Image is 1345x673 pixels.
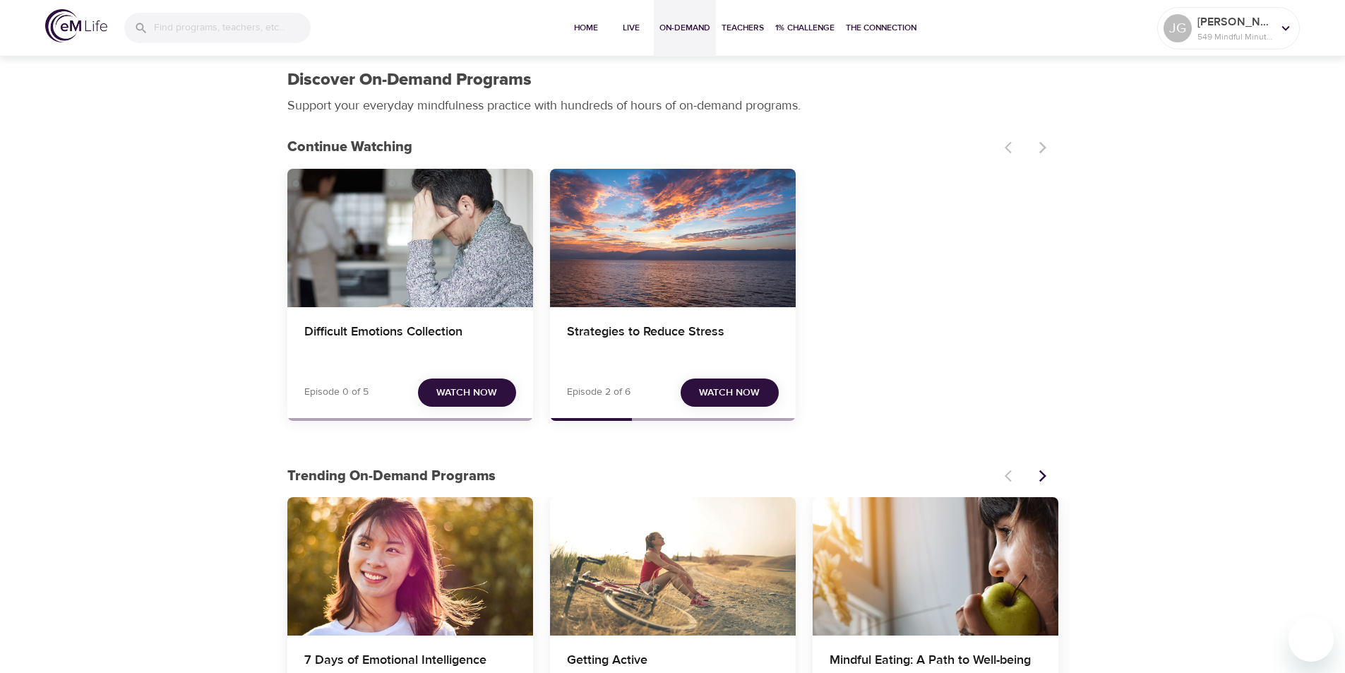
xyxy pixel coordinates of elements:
[1289,617,1334,662] iframe: Button to launch messaging window
[681,379,779,407] button: Watch Now
[1197,13,1272,30] p: [PERSON_NAME]
[813,497,1058,636] button: Mindful Eating: A Path to Well-being
[304,324,516,358] h4: Difficult Emotions Collection
[699,384,760,402] span: Watch Now
[567,324,779,358] h4: Strategies to Reduce Stress
[569,20,603,35] span: Home
[154,13,311,43] input: Find programs, teachers, etc...
[287,465,996,487] p: Trending On-Demand Programs
[304,385,369,400] p: Episode 0 of 5
[1027,460,1058,492] button: Next items
[45,9,107,42] img: logo
[287,139,996,155] h3: Continue Watching
[846,20,916,35] span: The Connection
[722,20,764,35] span: Teachers
[567,385,630,400] p: Episode 2 of 6
[1197,30,1272,43] p: 549 Mindful Minutes
[659,20,710,35] span: On-Demand
[287,96,817,115] p: Support your everyday mindfulness practice with hundreds of hours of on-demand programs.
[550,497,796,636] button: Getting Active
[614,20,648,35] span: Live
[287,169,533,307] button: Difficult Emotions Collection
[775,20,835,35] span: 1% Challenge
[550,169,796,307] button: Strategies to Reduce Stress
[287,70,532,90] h1: Discover On-Demand Programs
[436,384,497,402] span: Watch Now
[1164,14,1192,42] div: JG
[418,379,516,407] button: Watch Now
[287,497,533,636] button: 7 Days of Emotional Intelligence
